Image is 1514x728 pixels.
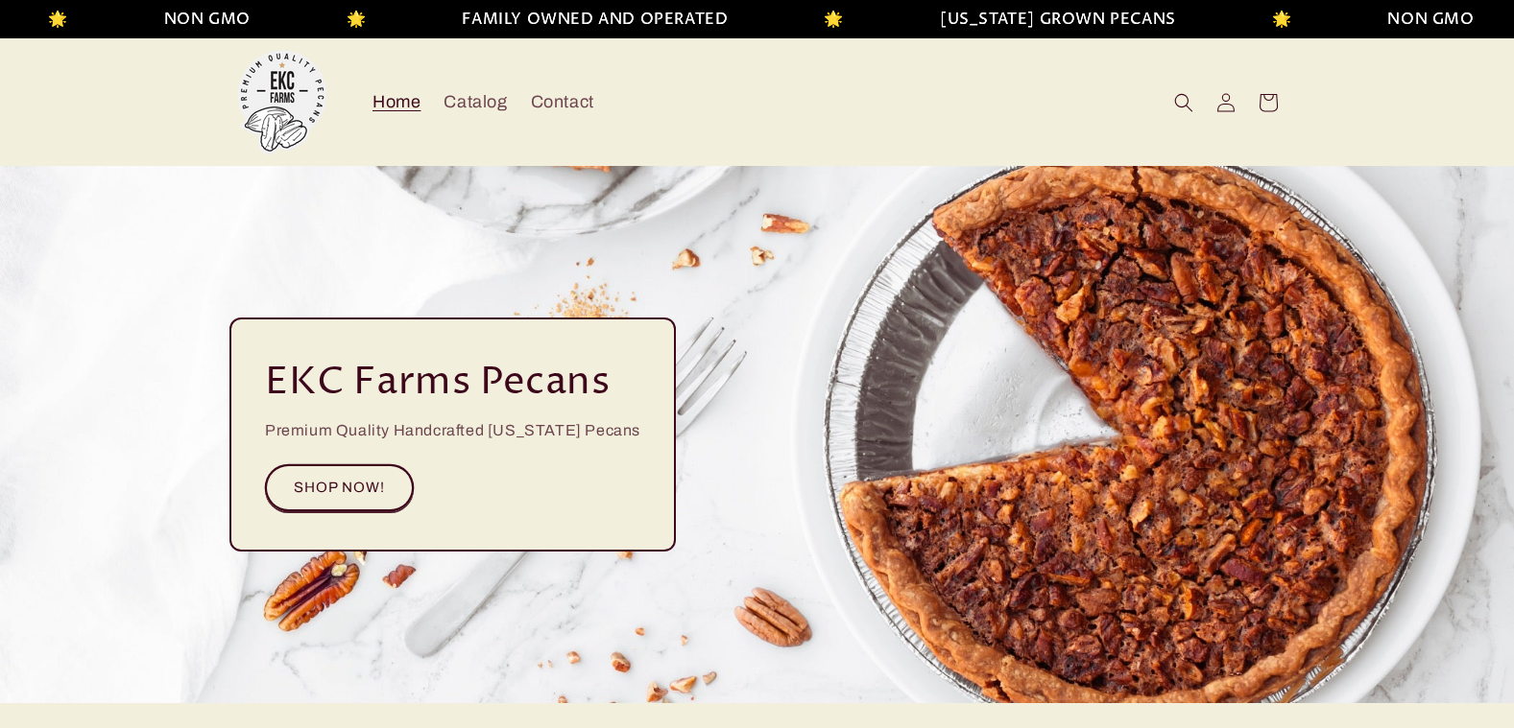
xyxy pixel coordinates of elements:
[432,80,518,125] a: Catalog
[1163,82,1205,124] summary: Search
[45,6,65,34] li: 🌟
[531,91,594,113] span: Contact
[459,6,725,34] li: FAMILY OWNED AND OPERATED
[372,91,421,113] span: Home
[222,42,342,162] a: EKC Pecans
[265,417,640,445] p: Premium Quality Handcrafted [US_STATE] Pecans
[344,6,364,34] li: 🌟
[821,6,841,34] li: 🌟
[265,358,611,408] h2: EKC Farms Pecans
[1269,6,1289,34] li: 🌟
[160,6,247,34] li: NON GMO
[229,50,335,155] img: EKC Pecans
[519,80,606,125] a: Contact
[444,91,507,113] span: Catalog
[265,464,414,511] a: SHOP NOW!
[937,6,1173,34] li: [US_STATE] GROWN PECANS
[361,80,432,125] a: Home
[1384,6,1471,34] li: NON GMO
